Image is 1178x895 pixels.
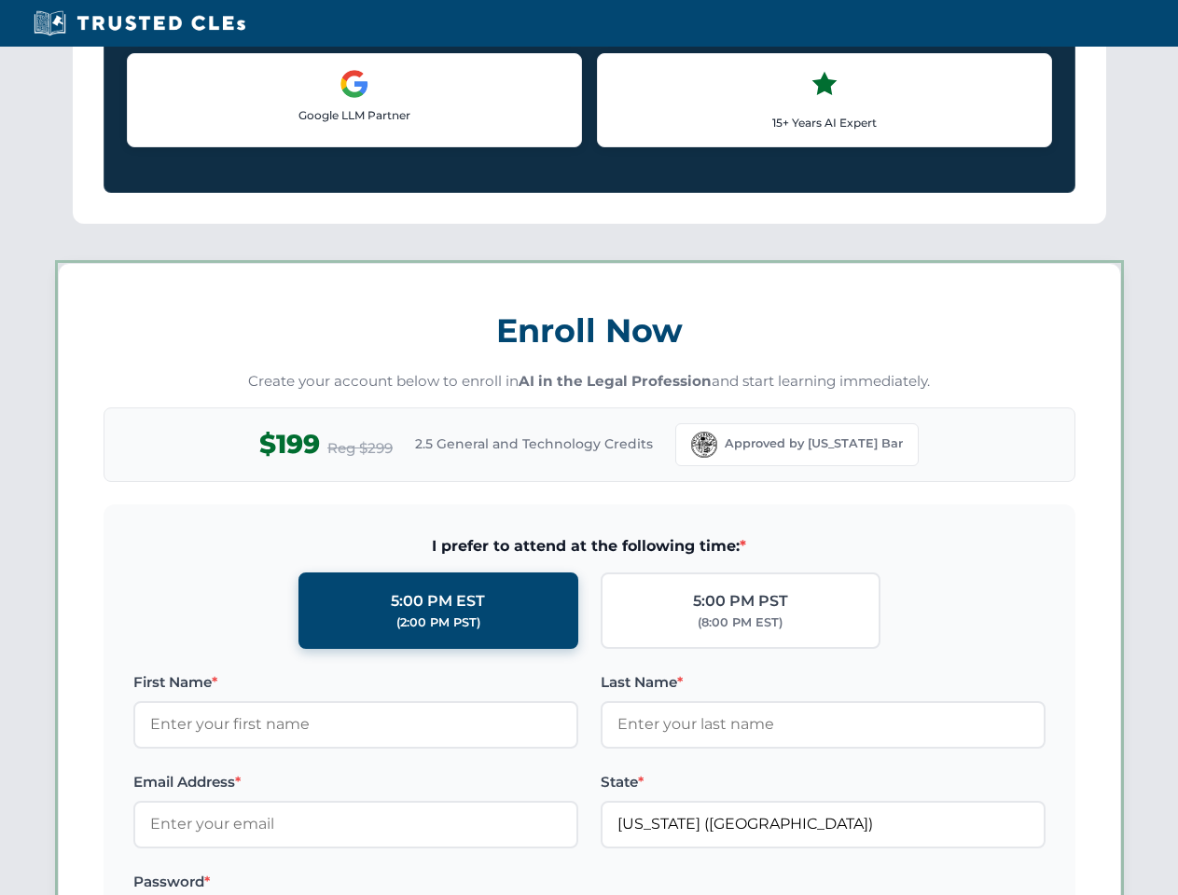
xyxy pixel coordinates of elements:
div: 5:00 PM PST [693,589,788,613]
h3: Enroll Now [104,301,1075,360]
span: Approved by [US_STATE] Bar [725,434,903,453]
input: Enter your email [133,801,578,847]
p: Create your account below to enroll in and start learning immediately. [104,371,1075,392]
input: Enter your first name [133,701,578,748]
strong: AI in the Legal Profession [519,372,712,390]
div: (8:00 PM EST) [698,613,783,632]
p: 15+ Years AI Expert [613,114,1036,131]
img: Google [340,69,369,99]
span: $199 [259,423,320,465]
label: Email Address [133,771,578,793]
span: Reg $299 [327,437,393,460]
span: I prefer to attend at the following time: [133,534,1046,558]
div: 5:00 PM EST [391,589,485,613]
label: First Name [133,671,578,694]
img: Florida Bar [691,432,717,458]
div: (2:00 PM PST) [396,613,480,632]
label: Last Name [601,671,1046,694]
p: Google LLM Partner [143,106,566,124]
label: State [601,771,1046,793]
img: Trusted CLEs [28,9,251,37]
label: Password [133,871,578,893]
input: Enter your last name [601,701,1046,748]
span: 2.5 General and Technology Credits [415,434,653,454]
input: Florida (FL) [601,801,1046,847]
